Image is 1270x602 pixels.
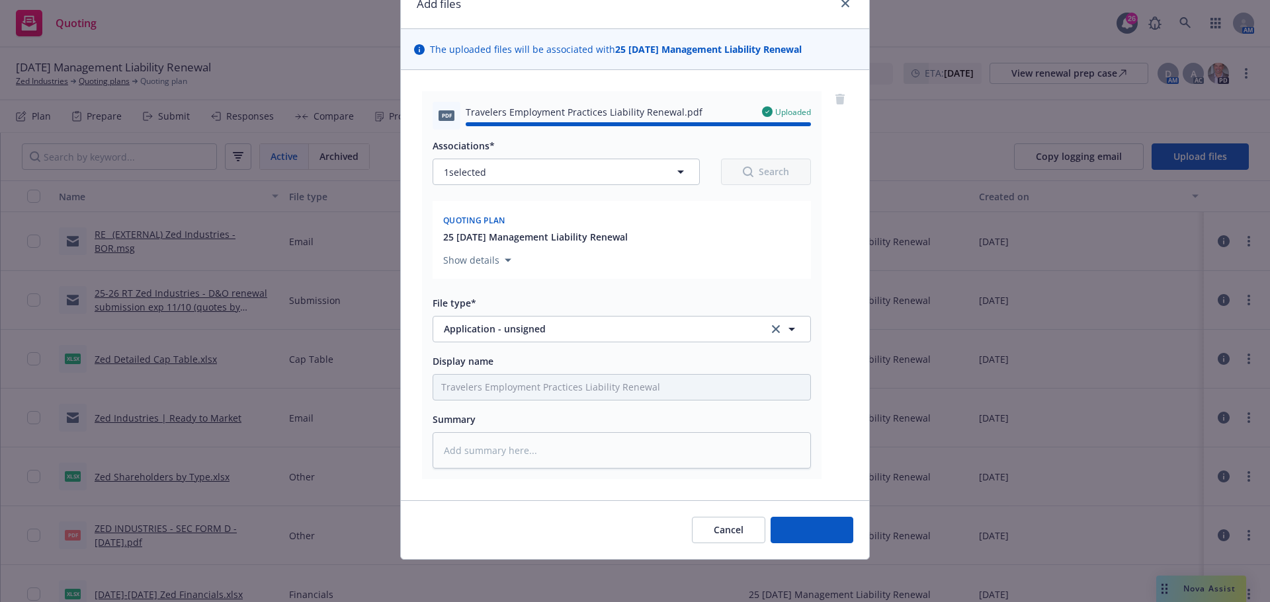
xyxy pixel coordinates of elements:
span: Cancel [714,523,743,536]
button: Add files [771,517,853,543]
span: Uploaded [775,106,811,118]
span: 1 selected [444,165,486,179]
span: Summary [433,413,476,426]
span: Associations* [433,139,495,152]
strong: 25 [DATE] Management Liability Renewal [615,43,802,56]
button: Show details [438,252,517,268]
a: clear selection [768,321,784,337]
button: Application - unsignedclear selection [433,316,811,342]
span: Application - unsigned [444,322,750,336]
span: Quoting plan [443,215,505,226]
input: Add display name here... [433,375,810,400]
span: Add files [792,523,831,536]
span: Display name [433,355,493,367]
button: Cancel [692,517,765,543]
span: File type* [433,297,476,309]
span: The uploaded files will be associated with [430,42,802,56]
button: 1selected [433,159,700,185]
span: Travelers Employment Practices Liability Renewal.pdf [466,105,702,119]
button: 25 [DATE] Management Liability Renewal [443,230,628,244]
a: remove [832,91,848,107]
span: pdf [439,110,454,120]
